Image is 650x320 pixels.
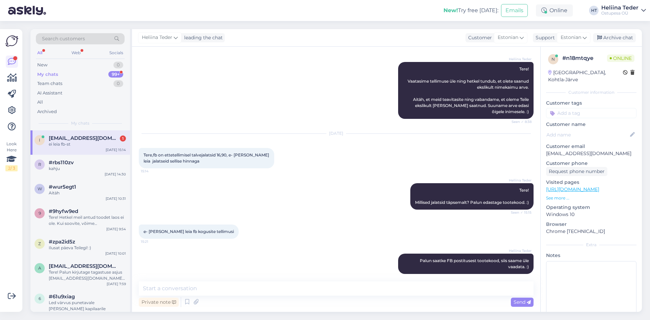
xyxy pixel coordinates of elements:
[49,184,76,190] span: #wur5egt1
[546,186,599,192] a: [URL][DOMAIN_NAME]
[443,7,458,14] b: New!
[506,178,532,183] span: Heliina Teder
[37,108,57,115] div: Archived
[546,100,636,107] p: Customer tags
[589,6,599,15] div: HT
[506,248,532,253] span: Heliina Teder
[71,120,89,126] span: My chats
[49,245,126,251] div: Ilusat päeva Teilegi! :)
[546,195,636,201] p: See more ...
[546,211,636,218] p: Windows 10
[601,5,638,10] div: Heliina Teder
[70,48,82,57] div: Web
[37,62,47,68] div: New
[562,54,607,62] div: # n18mtqye
[38,265,41,271] span: a
[546,179,636,186] p: Visited pages
[49,208,78,214] span: #9hyfw9ed
[420,258,530,269] span: Palun saatke FB postitusest tootekood, siis saame üle vaadata. :)
[506,274,532,279] span: Seen ✓ 15:22
[108,48,125,57] div: Socials
[49,269,126,281] div: Tere! Palun kirjutage tagastuse asjus [EMAIL_ADDRESS][DOMAIN_NAME] või Ostupesa FB postkasti. :)
[49,141,126,147] div: ei leia fb-st
[106,147,126,152] div: [DATE] 15:14
[546,143,636,150] p: Customer email
[38,162,41,167] span: r
[514,299,531,305] span: Send
[49,294,75,300] span: #61u9xiag
[546,167,607,176] div: Request phone number
[49,159,74,166] span: #rbs110zv
[546,121,636,128] p: Customer name
[39,296,41,301] span: 6
[536,4,573,17] div: Online
[546,204,636,211] p: Operating system
[5,35,18,47] img: Askly Logo
[465,34,492,41] div: Customer
[39,137,40,143] span: i
[601,5,646,16] a: Heliina TederOstupesa OÜ
[593,33,636,42] div: Archive chat
[443,6,498,15] div: Try free [DATE]:
[37,80,62,87] div: Team chats
[49,190,126,196] div: Aitäh
[106,227,126,232] div: [DATE] 9:54
[105,251,126,256] div: [DATE] 10:01
[49,300,126,312] div: Led värvus punetavale [PERSON_NAME] kapilaarile
[36,48,44,57] div: All
[108,71,123,78] div: 99+
[546,131,629,138] input: Add name
[49,263,119,269] span: agetraks@gmail.com
[551,57,555,62] span: n
[37,90,62,97] div: AI Assistant
[546,252,636,259] p: Notes
[546,221,636,228] p: Browser
[548,69,623,83] div: [GEOGRAPHIC_DATA], Kohtla-Järve
[120,135,126,142] div: 1
[607,55,634,62] span: Online
[49,214,126,227] div: Tere! Hetkel meil antud toodet laos ei ole. Kui soovite, võime [PERSON_NAME] soovi edastada müügi...
[546,150,636,157] p: [EMAIL_ADDRESS][DOMAIN_NAME]
[38,241,41,246] span: z
[546,242,636,248] div: Extra
[546,108,636,118] input: Add a tag
[506,119,532,124] span: Seen ✓ 8:38
[113,62,123,68] div: 0
[139,298,179,307] div: Private note
[546,89,636,95] div: Customer information
[142,34,172,41] span: Heliina Teder
[42,35,85,42] span: Search customers
[113,80,123,87] div: 0
[141,169,166,174] span: 15:14
[601,10,638,16] div: Ostupesa OÜ
[37,71,58,78] div: My chats
[181,34,223,41] div: leading the chat
[39,211,41,216] span: 9
[106,196,126,201] div: [DATE] 10:31
[561,34,581,41] span: Estonian
[533,34,555,41] div: Support
[49,166,126,172] div: kahju
[498,34,518,41] span: Estonian
[506,57,532,62] span: Heliina Teder
[38,186,42,191] span: w
[105,172,126,177] div: [DATE] 14:30
[49,239,75,245] span: #zpa2id5z
[139,130,534,136] div: [DATE]
[5,141,18,171] div: Look Here
[546,160,636,167] p: Customer phone
[5,165,18,171] div: 2 / 3
[501,4,528,17] button: Emails
[37,99,43,106] div: All
[506,210,532,215] span: Seen ✓ 15:15
[144,229,234,234] span: e- [PERSON_NAME] leia fb kogusite tellimusi
[141,239,166,244] span: 15:21
[107,281,126,286] div: [DATE] 7:59
[546,228,636,235] p: Chrome [TECHNICAL_ID]
[144,152,270,164] span: Tere,fb on ettetellimisel talvejalatsid 16,90, e- [PERSON_NAME] leia jalatseid sellise hinnaga
[49,135,119,141] span: ingeborg894@gmail.com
